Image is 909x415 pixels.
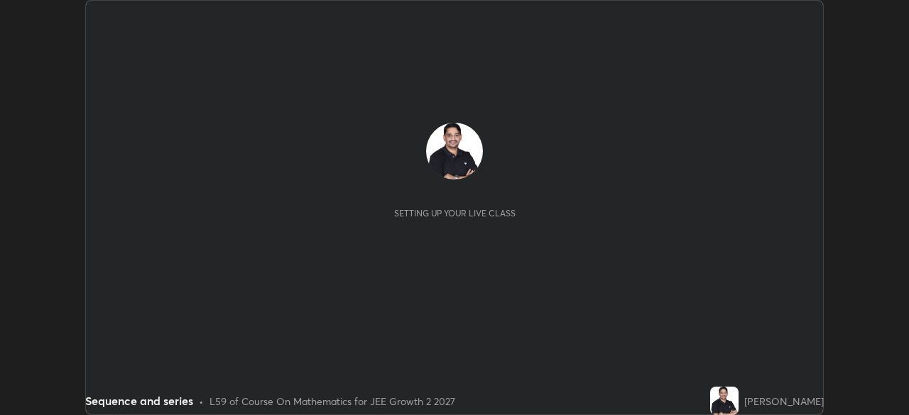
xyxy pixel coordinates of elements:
[426,123,483,179] img: 8c6bbdf08e624b6db9f7afe2b3930918.jpg
[394,208,516,218] div: Setting up your live class
[744,394,824,409] div: [PERSON_NAME]
[199,394,204,409] div: •
[209,394,455,409] div: L59 of Course On Mathematics for JEE Growth 2 2027
[710,387,739,415] img: 8c6bbdf08e624b6db9f7afe2b3930918.jpg
[85,392,193,409] div: Sequence and series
